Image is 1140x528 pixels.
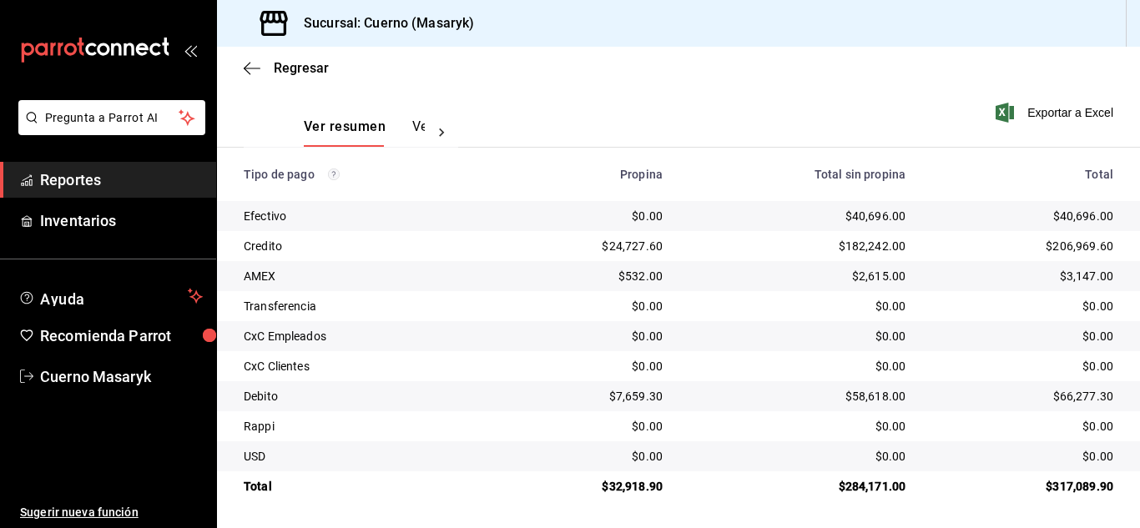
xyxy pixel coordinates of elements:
[510,328,663,344] div: $0.00
[932,388,1113,405] div: $66,277.30
[510,358,663,375] div: $0.00
[932,478,1113,495] div: $317,089.90
[244,298,483,314] div: Transferencia
[40,324,203,347] span: Recomienda Parrot
[510,478,663,495] div: $32,918.90
[304,118,425,147] div: navigation tabs
[932,448,1113,465] div: $0.00
[244,448,483,465] div: USD
[999,103,1113,123] button: Exportar a Excel
[244,208,483,224] div: Efectivo
[244,168,483,181] div: Tipo de pago
[12,121,205,138] a: Pregunta a Parrot AI
[689,328,905,344] div: $0.00
[510,298,663,314] div: $0.00
[244,268,483,284] div: AMEX
[689,358,905,375] div: $0.00
[932,328,1113,344] div: $0.00
[244,388,483,405] div: Debito
[244,328,483,344] div: CxC Empleados
[510,238,663,254] div: $24,727.60
[304,118,386,147] button: Ver resumen
[932,418,1113,435] div: $0.00
[18,100,205,135] button: Pregunta a Parrot AI
[932,238,1113,254] div: $206,969.60
[689,168,905,181] div: Total sin propina
[40,286,181,306] span: Ayuda
[932,168,1113,181] div: Total
[510,168,663,181] div: Propina
[689,208,905,224] div: $40,696.00
[40,209,203,232] span: Inventarios
[689,268,905,284] div: $2,615.00
[412,118,475,147] button: Ver pagos
[510,418,663,435] div: $0.00
[510,268,663,284] div: $532.00
[244,60,329,76] button: Regresar
[274,60,329,76] span: Regresar
[689,298,905,314] div: $0.00
[689,448,905,465] div: $0.00
[328,168,340,180] svg: Los pagos realizados con Pay y otras terminales son montos brutos.
[689,418,905,435] div: $0.00
[932,358,1113,375] div: $0.00
[40,168,203,191] span: Reportes
[184,43,197,57] button: open_drawer_menu
[40,365,203,388] span: Cuerno Masaryk
[290,13,474,33] h3: Sucursal: Cuerno (Masaryk)
[689,478,905,495] div: $284,171.00
[244,418,483,435] div: Rappi
[45,109,179,127] span: Pregunta a Parrot AI
[689,388,905,405] div: $58,618.00
[244,238,483,254] div: Credito
[932,298,1113,314] div: $0.00
[932,268,1113,284] div: $3,147.00
[244,478,483,495] div: Total
[20,504,203,521] span: Sugerir nueva función
[689,238,905,254] div: $182,242.00
[244,358,483,375] div: CxC Clientes
[932,208,1113,224] div: $40,696.00
[510,208,663,224] div: $0.00
[510,388,663,405] div: $7,659.30
[510,448,663,465] div: $0.00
